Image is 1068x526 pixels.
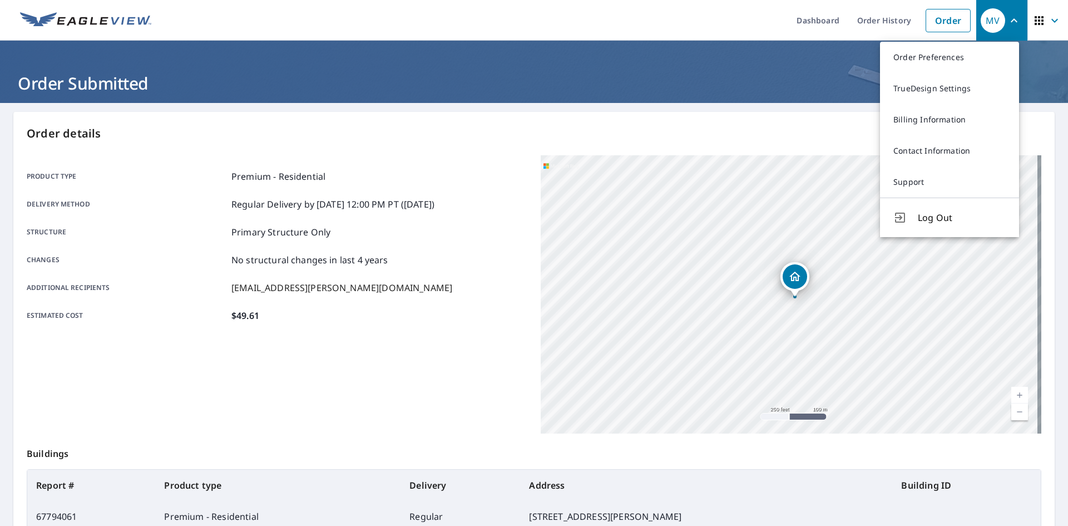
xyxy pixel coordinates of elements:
[231,198,434,211] p: Regular Delivery by [DATE] 12:00 PM PT ([DATE])
[400,470,520,501] th: Delivery
[918,211,1006,224] span: Log Out
[20,12,151,29] img: EV Logo
[231,281,452,294] p: [EMAIL_ADDRESS][PERSON_NAME][DOMAIN_NAME]
[981,8,1005,33] div: MV
[880,104,1019,135] a: Billing Information
[880,73,1019,104] a: TrueDesign Settings
[520,470,892,501] th: Address
[27,470,155,501] th: Report #
[880,198,1019,237] button: Log Out
[880,42,1019,73] a: Order Preferences
[926,9,971,32] a: Order
[231,309,259,322] p: $49.61
[27,225,227,239] p: Structure
[27,125,1041,142] p: Order details
[880,166,1019,198] a: Support
[231,253,388,267] p: No structural changes in last 4 years
[27,170,227,183] p: Product type
[1011,387,1028,404] a: Current Level 16, Zoom In
[880,135,1019,166] a: Contact Information
[27,434,1041,469] p: Buildings
[27,309,227,322] p: Estimated cost
[27,198,227,211] p: Delivery method
[780,262,809,297] div: Dropped pin, building 1, Residential property, 235 Quappelle Ave Earl Grey, SK S0G 1J0
[27,281,227,294] p: Additional recipients
[231,170,325,183] p: Premium - Residential
[892,470,1041,501] th: Building ID
[13,72,1055,95] h1: Order Submitted
[27,253,227,267] p: Changes
[231,225,330,239] p: Primary Structure Only
[155,470,400,501] th: Product type
[1011,404,1028,420] a: Current Level 16, Zoom Out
